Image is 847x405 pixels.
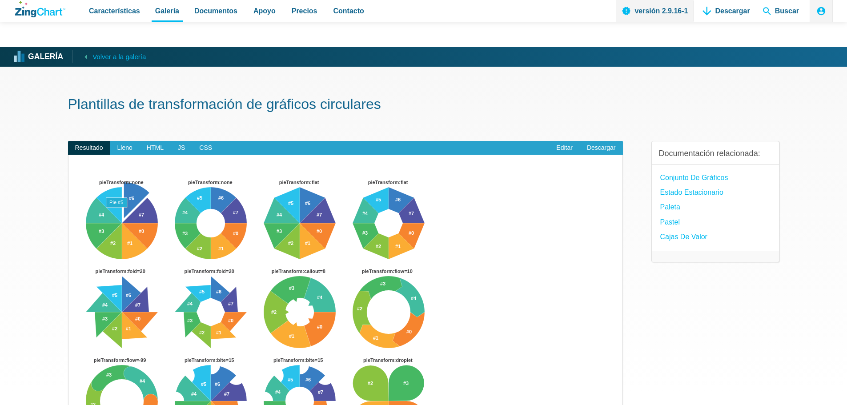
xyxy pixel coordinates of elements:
[28,52,63,61] font: Galería
[75,144,103,151] font: Resultado
[660,231,707,243] a: Cajas de valor
[72,50,146,63] a: Volver a la galería
[660,203,680,211] font: paleta
[660,174,728,181] font: Conjunto de gráficos
[660,188,723,196] font: estado estacionario
[660,233,707,241] font: Cajas de valor
[659,149,760,158] font: Documentación relacionada:
[199,144,212,151] font: CSS
[660,172,728,184] a: Conjunto de gráficos
[92,53,146,60] font: Volver a la galería
[15,50,63,64] a: Galería
[660,201,680,213] a: paleta
[556,144,573,151] font: Editar
[660,218,680,226] font: Pastel
[587,144,616,151] font: Descargar
[178,144,185,151] font: JS
[660,186,723,198] a: estado estacionario
[660,216,680,228] a: Pastel
[580,141,623,155] a: Descargar
[549,141,580,155] a: Editar
[68,96,381,112] font: Plantillas de transformación de gráficos circulares
[147,144,164,151] font: HTML
[117,144,132,151] font: Lleno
